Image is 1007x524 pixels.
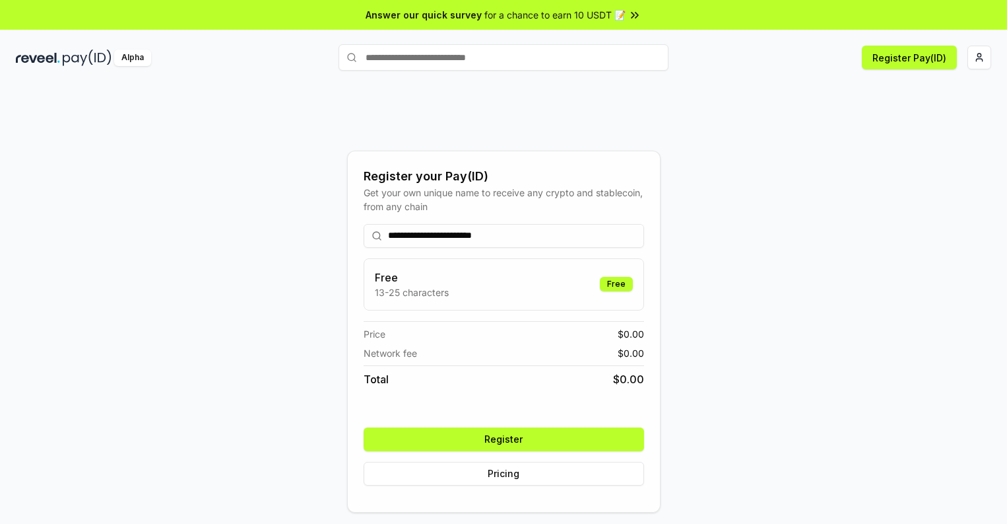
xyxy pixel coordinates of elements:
[364,371,389,387] span: Total
[364,428,644,451] button: Register
[366,8,482,22] span: Answer our quick survey
[862,46,957,69] button: Register Pay(ID)
[618,346,644,360] span: $ 0.00
[16,50,60,66] img: reveel_dark
[375,285,449,299] p: 13-25 characters
[375,270,449,285] h3: Free
[63,50,112,66] img: pay_id
[364,186,644,213] div: Get your own unique name to receive any crypto and stablecoin, from any chain
[364,327,385,341] span: Price
[364,462,644,486] button: Pricing
[484,8,626,22] span: for a chance to earn 10 USDT 📝
[618,327,644,341] span: $ 0.00
[364,346,417,360] span: Network fee
[114,50,151,66] div: Alpha
[600,277,633,291] div: Free
[364,167,644,186] div: Register your Pay(ID)
[613,371,644,387] span: $ 0.00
